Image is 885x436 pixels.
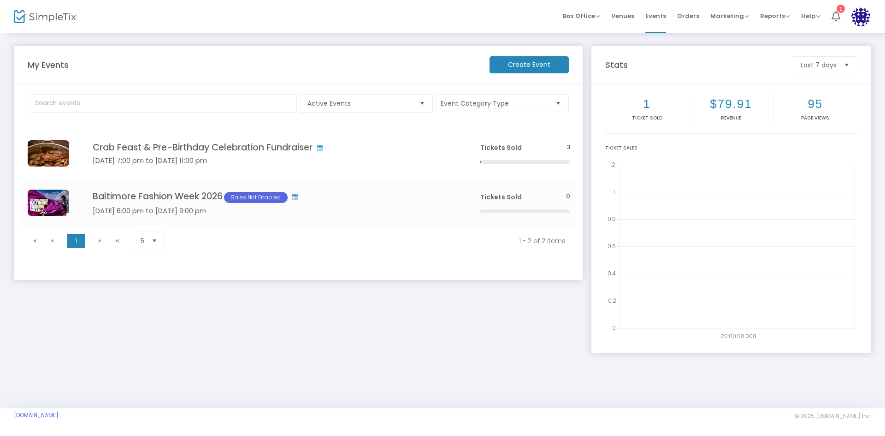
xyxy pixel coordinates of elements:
text: 1 [613,188,615,196]
span: Last 7 days [801,60,837,70]
kendo-pager-info: 1 - 2 of 2 items [182,236,566,245]
h2: 1 [607,97,687,111]
div: Data table [22,129,576,227]
text: 0.8 [608,215,616,223]
span: Tickets Sold [480,192,522,202]
button: Select [148,232,161,250]
span: © 2025 [DOMAIN_NAME] Inc. [795,412,871,420]
text: 0.2 [608,297,616,305]
text: 0 [612,324,616,332]
span: Page 1 [67,234,85,248]
m-panel-title: My Events [23,59,485,71]
span: Venues [611,4,634,28]
m-button: Create Event [490,56,569,73]
h4: Crab Feast & Pre-Birthday Celebration Fundraiser [93,142,453,153]
p: Ticket sold [607,114,687,121]
h5: [DATE] 7:00 pm to [DATE] 11:00 pm [93,156,453,165]
m-panel-title: Stats [601,59,788,71]
text: 0.6 [608,242,616,250]
span: 0 [566,192,570,201]
span: Box Office [563,12,600,20]
span: Orders [677,4,699,28]
h4: Baltimore Fashion Week 2026 [93,191,453,203]
div: Ticket Sales [605,144,857,151]
img: AdobeStock3990322.jpeg [28,140,69,167]
span: 5 [141,236,144,245]
span: 3 [566,143,570,152]
text: 1.2 [609,161,615,168]
div: 1 [837,5,845,13]
span: Active Events [307,99,412,108]
button: Select [416,95,429,112]
span: Help [801,12,820,20]
a: [DOMAIN_NAME] [14,412,59,419]
span: Events [645,4,666,28]
h5: [DATE] 6:00 pm to [DATE] 9:00 pm [93,207,453,215]
p: Page Views [775,114,855,121]
p: Revenue [691,114,771,121]
span: Sales Not Enabled [224,192,288,203]
input: Search events [28,94,297,113]
button: Select [840,57,853,73]
button: Event Category Type [436,94,569,112]
span: Marketing [710,12,749,20]
span: Tickets Sold [480,143,522,152]
text: 0.4 [608,269,616,277]
h2: $79.91 [691,97,771,111]
text: 20:00:00.000 [720,332,756,340]
h2: 95 [775,97,855,111]
img: 18thseason.jpg [28,190,69,216]
span: Reports [760,12,790,20]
